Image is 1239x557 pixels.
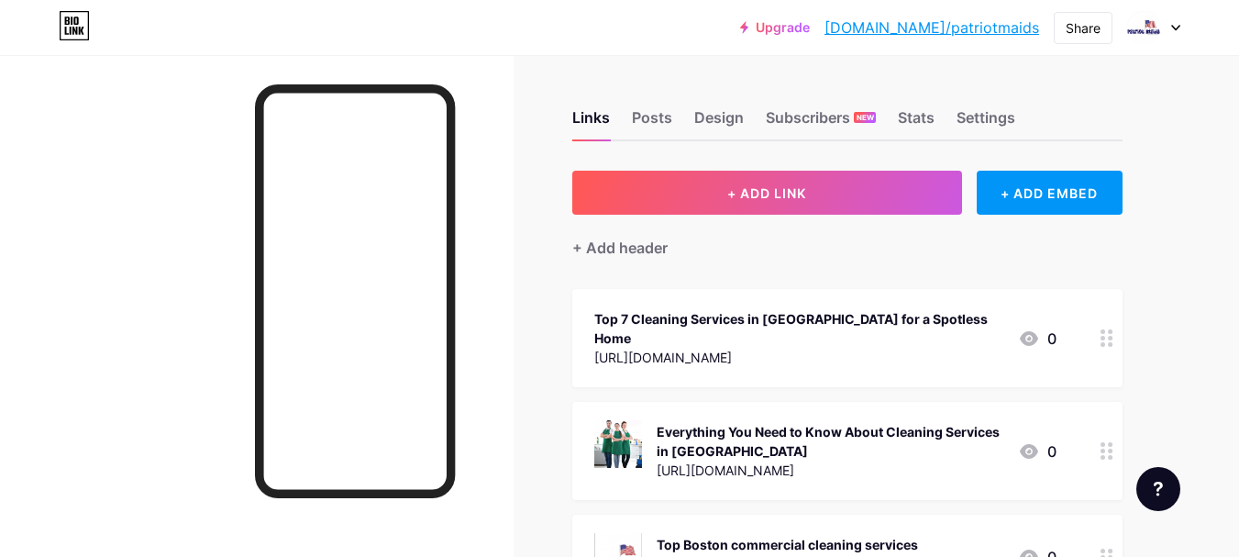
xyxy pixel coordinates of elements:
div: Top Boston commercial cleaning services [657,535,918,554]
div: 0 [1018,328,1056,350]
img: Everything You Need to Know About Cleaning Services in Frisco [594,420,642,468]
span: NEW [857,112,874,123]
div: Top 7 Cleaning Services in [GEOGRAPHIC_DATA] for a Spotless Home [594,309,1003,348]
span: + ADD LINK [727,185,806,201]
div: + ADD EMBED [977,171,1123,215]
button: + ADD LINK [572,171,962,215]
div: Subscribers [766,106,876,139]
img: patriotmaids [1126,10,1161,45]
a: Upgrade [740,20,810,35]
div: 0 [1018,440,1056,462]
div: Posts [632,106,672,139]
div: [URL][DOMAIN_NAME] [594,348,1003,367]
div: + Add header [572,237,668,259]
div: Share [1066,18,1101,38]
div: Settings [957,106,1015,139]
div: Stats [898,106,935,139]
div: [URL][DOMAIN_NAME] [657,461,1003,480]
div: Everything You Need to Know About Cleaning Services in [GEOGRAPHIC_DATA] [657,422,1003,461]
div: Links [572,106,610,139]
div: Design [694,106,744,139]
a: [DOMAIN_NAME]/patriotmaids [824,17,1039,39]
